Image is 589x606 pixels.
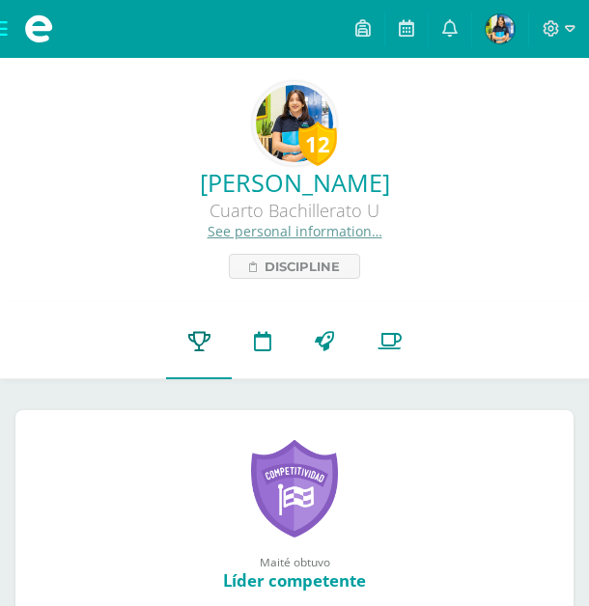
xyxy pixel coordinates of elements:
a: Discipline [229,254,360,279]
div: Maité obtuvo [35,554,554,569]
a: [PERSON_NAME] [15,166,574,199]
div: 12 [298,122,337,166]
a: See personal information… [208,222,382,240]
img: 29bc46b472aa18796470c09d9e15ecd0.png [486,14,515,43]
div: Cuarto Bachillerato U [15,199,574,222]
img: 4c9ef267606f6dc2976fd330a55a4b51.png [256,85,333,162]
div: Líder competente [35,569,554,592]
span: Discipline [265,255,340,278]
